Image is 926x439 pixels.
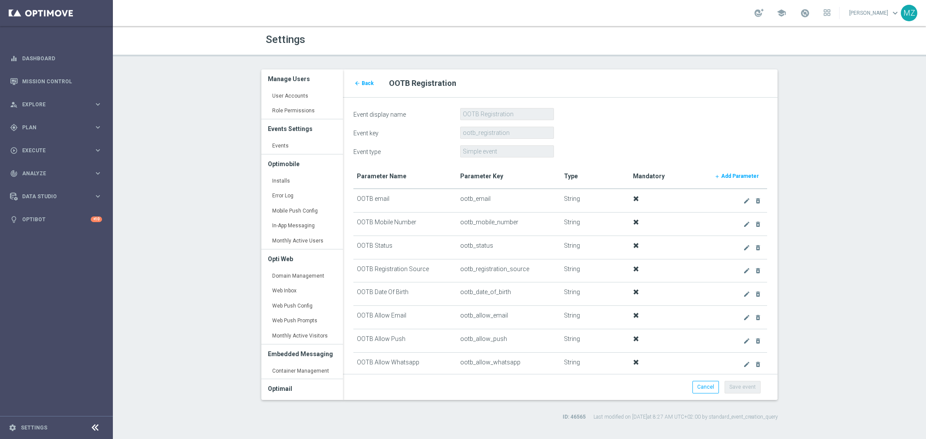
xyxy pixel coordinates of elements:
[261,203,343,219] a: Mobile Push Config
[755,361,761,368] i: delete_forever
[362,80,374,86] span: Back
[22,102,94,107] span: Explore
[457,329,560,352] td: ootb_allow_push
[457,164,560,189] th: Parameter Key
[94,100,102,108] i: keyboard_arrow_right
[261,218,343,234] a: In-App Messaging
[10,208,102,231] div: Optibot
[261,88,343,104] a: User Accounts
[10,216,102,223] button: lightbulb Optibot +10
[10,193,94,200] div: Data Studio
[10,124,102,131] button: gps_fixed Plan keyboard_arrow_right
[10,147,18,154] i: play_circle_outline
[91,216,102,222] div: +10
[10,193,102,200] div: Data Studio keyboard_arrow_right
[10,147,94,154] div: Execute
[94,146,102,154] i: keyboard_arrow_right
[22,70,102,93] a: Mission Control
[755,291,761,298] i: delete_forever
[353,306,457,329] td: OOTB Allow Email
[268,379,336,398] h3: Optimail
[10,124,18,131] i: gps_fixed
[743,337,750,344] i: create
[10,101,94,108] div: Explore
[560,282,629,306] td: String
[10,55,102,62] button: equalizer Dashboard
[10,124,94,131] div: Plan
[743,267,750,274] i: create
[261,313,343,329] a: Web Push Prompts
[389,78,768,88] h2: OOTB Registration
[560,189,629,212] td: String
[353,259,457,282] td: OOTB Registration Source
[457,236,560,259] td: ootb_status
[261,283,343,299] a: Web Inbox
[261,138,343,154] a: Events
[261,103,343,119] a: Role Permissions
[629,164,699,189] th: Mandatory
[94,192,102,200] i: keyboard_arrow_right
[457,282,560,306] td: ootb_date_of_birth
[261,188,343,204] a: Error Log
[743,314,750,321] i: create
[755,244,761,251] i: delete_forever
[560,213,629,236] td: String
[347,145,454,156] label: Event type
[457,213,560,236] td: ootb_mobile_number
[890,8,900,18] span: keyboard_arrow_down
[901,5,917,21] div: MZ
[261,298,343,314] a: Web Push Config
[755,267,761,274] i: delete_forever
[10,47,102,70] div: Dashboard
[94,123,102,131] i: keyboard_arrow_right
[22,208,91,231] a: Optibot
[22,194,94,199] span: Data Studio
[353,282,457,306] td: OOTB Date Of Birth
[10,216,18,223] i: lightbulb
[268,249,336,269] h3: Opti Web
[460,108,554,120] input: New event name
[10,170,102,177] div: track_changes Analyze keyboard_arrow_right
[560,164,629,189] th: Type
[755,314,761,321] i: delete_forever
[457,306,560,329] td: ootb_allow_email
[353,352,457,376] td: OOTB Allow Whatsapp
[261,364,343,379] a: Container Management
[10,101,102,108] button: person_search Explore keyboard_arrow_right
[755,221,761,228] i: delete_forever
[10,170,18,177] i: track_changes
[593,413,778,421] label: Last modified on [DATE] at 8:27 AM UTC+02:00 by standard_event_creation_query
[755,337,761,344] i: delete_forever
[261,233,343,249] a: Monthly Active Users
[22,125,94,130] span: Plan
[10,147,102,154] button: play_circle_outline Execute keyboard_arrow_right
[743,291,750,298] i: create
[268,69,336,88] h3: Manage Users
[692,381,719,393] a: Cancel
[261,174,343,189] a: Installs
[261,328,343,344] a: Monthly Active Visitors
[10,70,102,93] div: Mission Control
[721,173,759,179] b: Add Parameter
[353,164,457,189] th: Parameter Name
[743,244,750,251] i: create
[10,55,18,62] i: equalizer
[94,169,102,177] i: keyboard_arrow_right
[10,101,18,108] i: person_search
[353,236,457,259] td: OOTB Status
[261,398,343,414] a: Subscription
[347,108,454,118] label: Event display name
[10,78,102,85] button: Mission Control
[22,171,94,176] span: Analyze
[743,221,750,228] i: create
[848,7,901,20] a: [PERSON_NAME]keyboard_arrow_down
[353,329,457,352] td: OOTB Allow Push
[354,80,360,86] i: arrow_back
[266,33,513,46] h1: Settings
[268,119,336,138] h3: Events Settings
[457,352,560,376] td: ootb_allow_whatsapp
